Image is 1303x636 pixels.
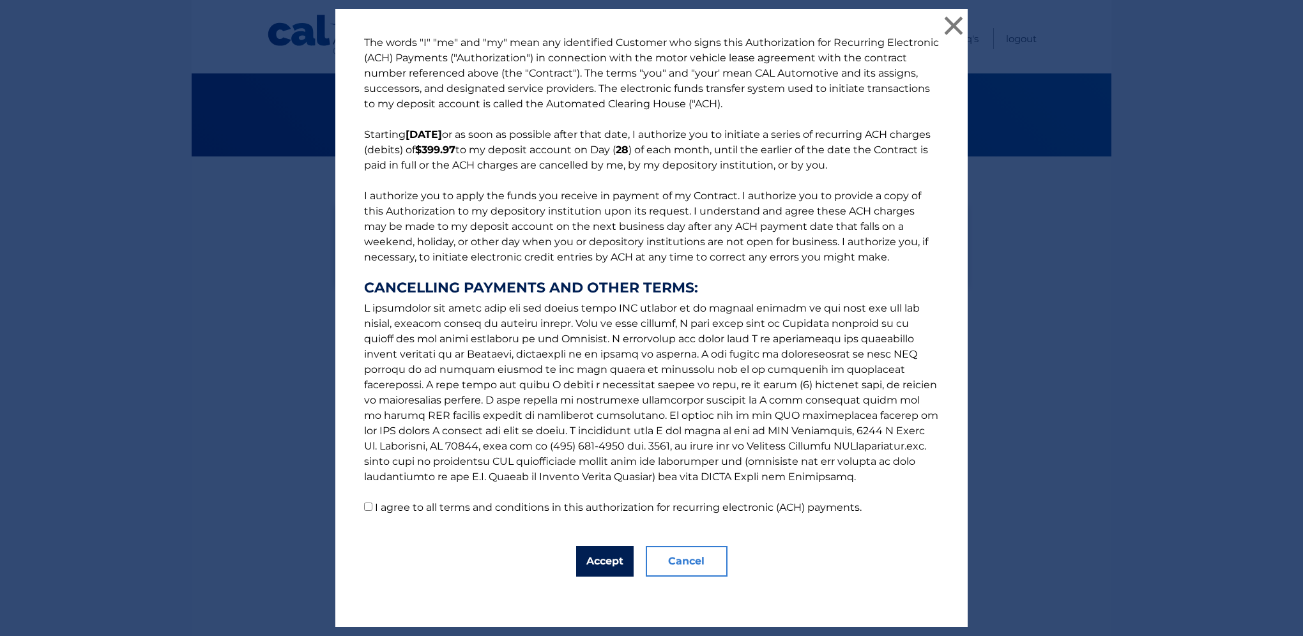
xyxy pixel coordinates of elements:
strong: CANCELLING PAYMENTS AND OTHER TERMS: [364,280,939,296]
label: I agree to all terms and conditions in this authorization for recurring electronic (ACH) payments. [375,501,862,513]
p: The words "I" "me" and "my" mean any identified Customer who signs this Authorization for Recurri... [351,35,952,515]
b: 28 [616,144,629,156]
button: Accept [576,546,634,577]
button: × [941,13,966,38]
b: [DATE] [406,128,442,140]
button: Cancel [646,546,728,577]
b: $399.97 [415,144,455,156]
